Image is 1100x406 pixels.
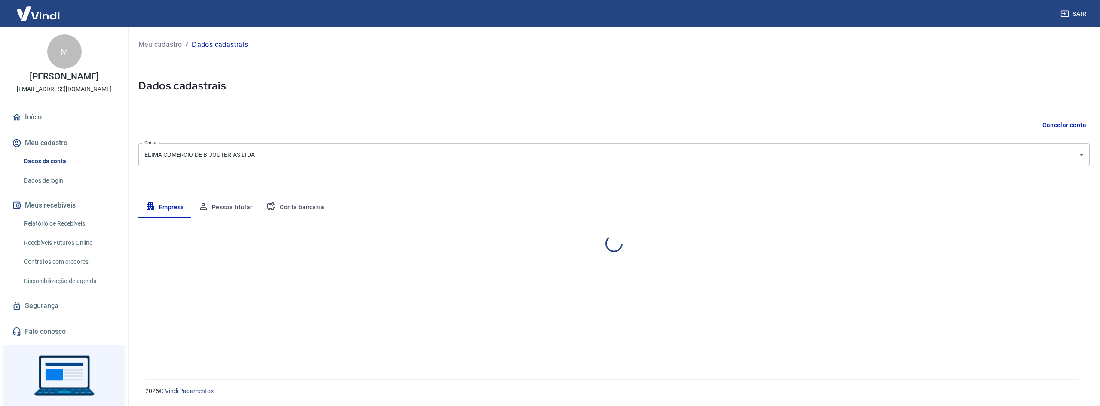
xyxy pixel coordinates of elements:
[145,387,1079,396] p: 2025 ©
[21,253,118,271] a: Contratos com credores
[17,85,112,94] p: [EMAIL_ADDRESS][DOMAIN_NAME]
[21,172,118,189] a: Dados de login
[138,197,191,218] button: Empresa
[138,79,1090,93] h5: Dados cadastrais
[21,272,118,290] a: Disponibilização de agenda
[10,196,118,215] button: Meus recebíveis
[30,72,98,81] p: [PERSON_NAME]
[10,108,118,127] a: Início
[138,40,182,50] a: Meu cadastro
[259,197,331,218] button: Conta bancária
[21,153,118,170] a: Dados da conta
[10,134,118,153] button: Meu cadastro
[47,34,82,69] div: M
[186,40,189,50] p: /
[144,140,156,146] label: Conta
[21,215,118,232] a: Relatório de Recebíveis
[138,143,1090,166] div: ELIMA COMERCIO DE BIJOUTERIAS LTDA
[10,322,118,341] a: Fale conosco
[192,40,248,50] p: Dados cadastrais
[21,234,118,252] a: Recebíveis Futuros Online
[10,0,66,27] img: Vindi
[165,388,214,394] a: Vindi Pagamentos
[191,197,260,218] button: Pessoa titular
[10,296,118,315] a: Segurança
[1039,117,1090,133] button: Cancelar conta
[1059,6,1090,22] button: Sair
